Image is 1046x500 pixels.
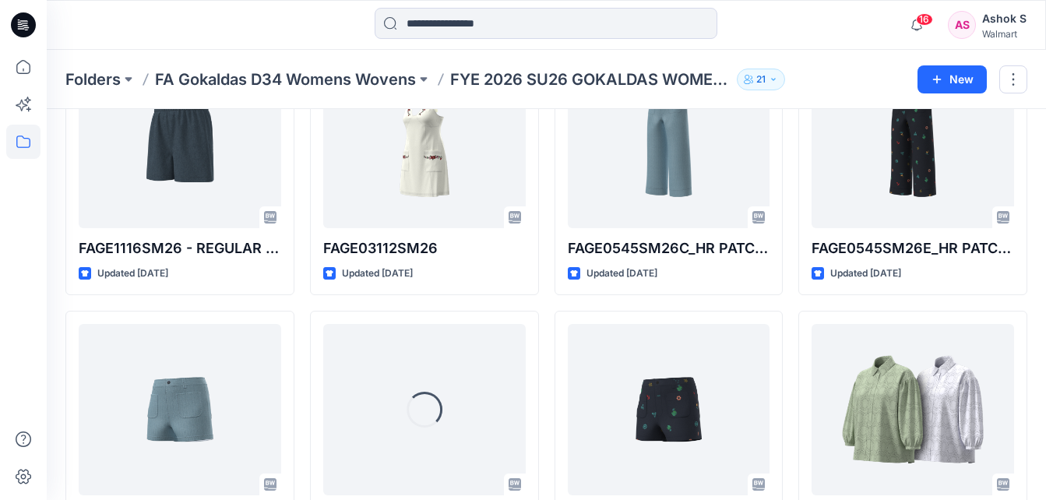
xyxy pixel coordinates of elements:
button: 21 [737,69,785,90]
p: Updated [DATE] [342,266,413,282]
div: Walmart [982,28,1027,40]
a: FAGE0545SM26E_HR PATCH POCKET CROPPED WIDE LEG [812,57,1014,228]
a: FAGE1116SM26 - REGULAR FIT DENIM SHORTS [79,57,281,228]
button: New [917,65,987,93]
p: Updated [DATE] [830,266,901,282]
div: Ashok S [982,9,1027,28]
div: AS [948,11,976,39]
span: 16 [916,13,933,26]
p: FAGE1116SM26 - REGULAR FIT DENIM SHORTS [79,238,281,259]
p: FYE 2026 SU26 GOKALDAS WOMENS WOVEN [450,69,731,90]
p: FAGE03112SM26 [323,238,526,259]
a: FAGE0348SM26C_CHAMBRAY SHORTS [79,324,281,495]
p: Updated [DATE] [97,266,168,282]
p: FAGE0545SM26C_HR PATCH POCKET CROPPED WIDE LEG [568,238,770,259]
p: 21 [756,71,766,88]
p: FAGE0545SM26E_HR PATCH POCKET CROPPED WIDE LEG [812,238,1014,259]
a: FAGE03112SM26 [323,57,526,228]
p: Updated [DATE] [586,266,657,282]
a: FAGE0545SM26C_HR PATCH POCKET CROPPED WIDE LEG [568,57,770,228]
a: FAGE0348SM26E_EMBRIODERY TWILL SHORTS [568,324,770,495]
a: Folders [65,69,121,90]
a: FAGE0349SU26 - SS BTTN UP SHT [812,324,1014,495]
a: FA Gokaldas D34 Womens Wovens [155,69,416,90]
